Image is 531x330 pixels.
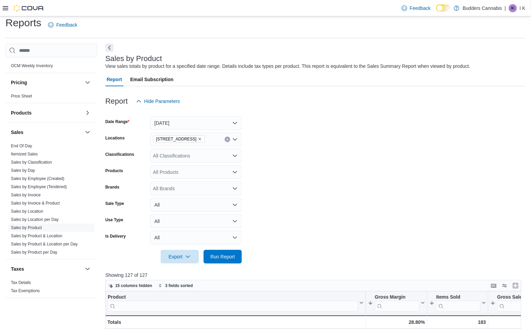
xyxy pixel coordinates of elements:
[11,201,60,206] a: Sales by Invoice & Product
[105,55,162,63] h3: Sales by Product
[105,97,128,105] h3: Report
[11,193,41,197] a: Sales by Invoice
[105,152,134,157] label: Classifications
[115,283,152,288] span: 15 columns hidden
[5,279,97,298] div: Taxes
[375,294,419,312] div: Gross Margin
[150,214,242,228] button: All
[505,4,506,12] p: |
[153,135,205,143] span: 372 Queen St E, Unit A4
[509,4,517,12] div: I K
[232,153,238,159] button: Open list of options
[232,186,238,191] button: Open list of options
[11,144,32,148] a: End Of Day
[150,116,242,130] button: [DATE]
[11,234,62,238] a: Sales by Product & Location
[108,294,358,301] div: Product
[5,62,97,73] div: OCM
[156,136,197,142] span: [STREET_ADDRESS]
[429,318,486,326] div: 183
[11,109,82,116] button: Products
[84,265,92,273] button: Taxes
[11,288,40,293] a: Tax Exemptions
[11,63,53,68] a: OCM Weekly Inventory
[107,73,122,86] span: Report
[11,160,52,165] a: Sales by Classification
[11,152,38,156] a: Itemized Sales
[105,44,114,52] button: Next
[5,92,97,103] div: Pricing
[11,168,35,173] a: Sales by Day
[105,63,470,70] div: View sales totals by product for a specified date range. Details include tax types per product. T...
[204,250,242,264] button: Run Report
[84,78,92,87] button: Pricing
[108,294,364,312] button: Product
[11,176,64,181] a: Sales by Employee (Created)
[11,242,78,246] a: Sales by Product & Location per Day
[11,94,32,99] a: Price Sheet
[11,79,27,86] h3: Pricing
[11,266,24,272] h3: Taxes
[11,79,82,86] button: Pricing
[368,294,425,312] button: Gross Margin
[232,169,238,175] button: Open list of options
[511,4,515,12] span: IK
[225,137,230,142] button: Clear input
[105,135,125,141] label: Locations
[84,109,92,117] button: Products
[520,4,526,12] p: I K
[150,198,242,212] button: All
[11,209,43,214] a: Sales by Location
[11,266,82,272] button: Taxes
[105,119,130,124] label: Date Range
[436,294,481,312] div: Items Sold
[165,250,195,264] span: Export
[490,282,498,290] button: Keyboard shortcuts
[105,217,123,223] label: Use Type
[105,168,123,174] label: Products
[375,294,419,301] div: Gross Margin
[232,137,238,142] button: Open list of options
[11,129,82,136] button: Sales
[45,18,80,32] a: Feedback
[410,5,431,12] span: Feedback
[501,282,509,290] button: Display options
[436,294,481,301] div: Items Sold
[133,94,183,108] button: Hide Parameters
[11,184,67,189] a: Sales by Employee (Tendered)
[368,318,425,326] div: 28.80%
[156,282,195,290] button: 3 fields sorted
[14,5,44,12] img: Cova
[130,73,174,86] span: Email Subscription
[11,280,31,285] a: Tax Details
[429,294,486,312] button: Items Sold
[5,16,41,30] h1: Reports
[11,129,24,136] h3: Sales
[161,250,199,264] button: Export
[198,137,202,141] button: Remove 372 Queen St E, Unit A4 from selection in this group
[5,142,97,259] div: Sales
[56,21,77,28] span: Feedback
[165,283,193,288] span: 3 fields sorted
[105,184,119,190] label: Brands
[11,217,59,222] a: Sales by Location per Day
[436,4,451,12] input: Dark Mode
[512,282,520,290] button: Enter fullscreen
[107,318,364,326] div: Totals
[399,1,433,15] a: Feedback
[11,225,42,230] a: Sales by Product
[11,109,32,116] h3: Products
[105,201,124,206] label: Sale Type
[11,250,57,255] a: Sales by Product per Day
[150,231,242,244] button: All
[105,272,526,279] p: Showing 127 of 127
[106,282,155,290] button: 15 columns hidden
[144,98,180,105] span: Hide Parameters
[105,234,126,239] label: Is Delivery
[84,128,92,136] button: Sales
[108,294,358,312] div: Product
[463,4,502,12] p: Budders Cannabis
[210,253,235,260] span: Run Report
